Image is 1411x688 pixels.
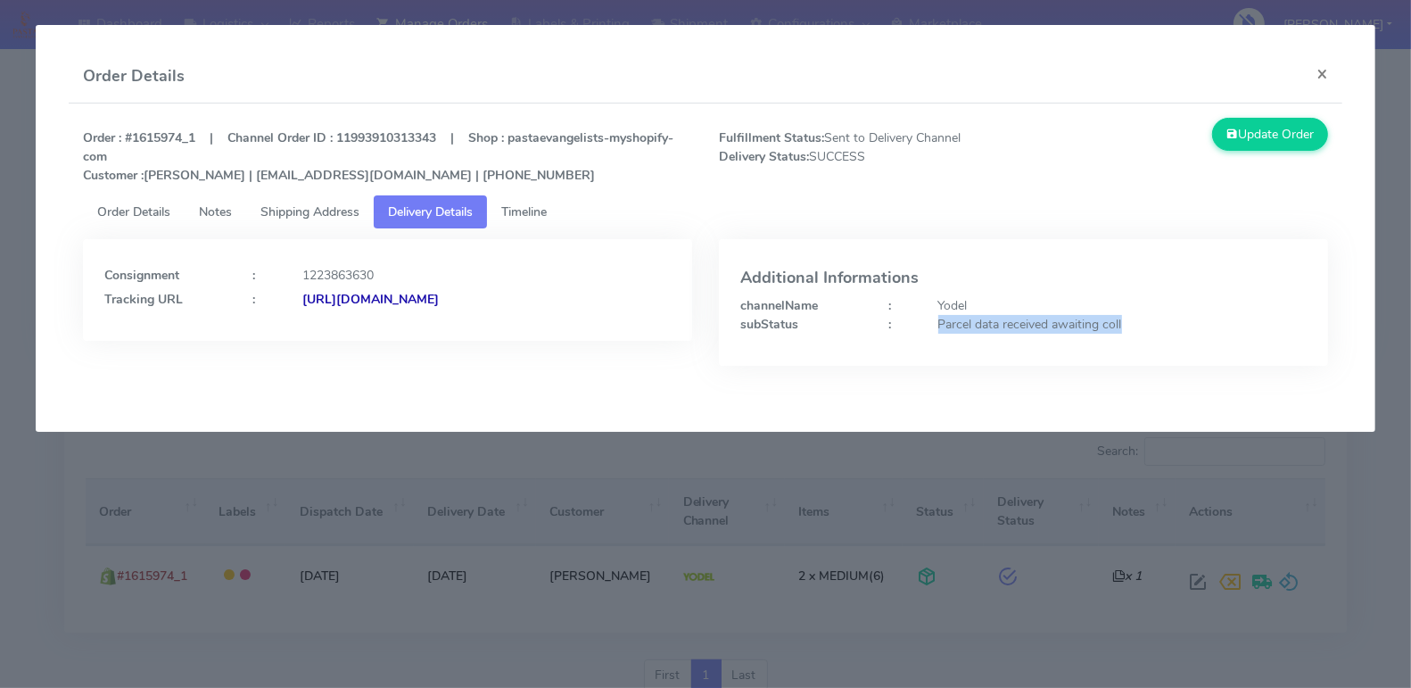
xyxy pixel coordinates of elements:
[83,64,185,88] h4: Order Details
[83,129,673,184] strong: Order : #1615974_1 | Channel Order ID : 11993910313343 | Shop : pastaevangelists-myshopify-com [P...
[104,267,179,284] strong: Consignment
[925,315,1320,334] div: Parcel data received awaiting coll
[719,148,809,165] strong: Delivery Status:
[388,203,473,220] span: Delivery Details
[888,297,891,314] strong: :
[260,203,359,220] span: Shipping Address
[705,128,1023,185] span: Sent to Delivery Channel SUCCESS
[740,316,798,333] strong: subStatus
[289,266,684,285] div: 1223863630
[719,129,824,146] strong: Fulfillment Status:
[83,167,144,184] strong: Customer :
[1212,118,1328,151] button: Update Order
[199,203,232,220] span: Notes
[888,316,891,333] strong: :
[104,291,183,308] strong: Tracking URL
[83,195,1328,228] ul: Tabs
[740,269,1307,287] h4: Additional Informations
[97,203,170,220] span: Order Details
[302,291,439,308] strong: [URL][DOMAIN_NAME]
[252,291,255,308] strong: :
[501,203,547,220] span: Timeline
[740,297,818,314] strong: channelName
[1302,50,1342,97] button: Close
[252,267,255,284] strong: :
[925,296,1320,315] div: Yodel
